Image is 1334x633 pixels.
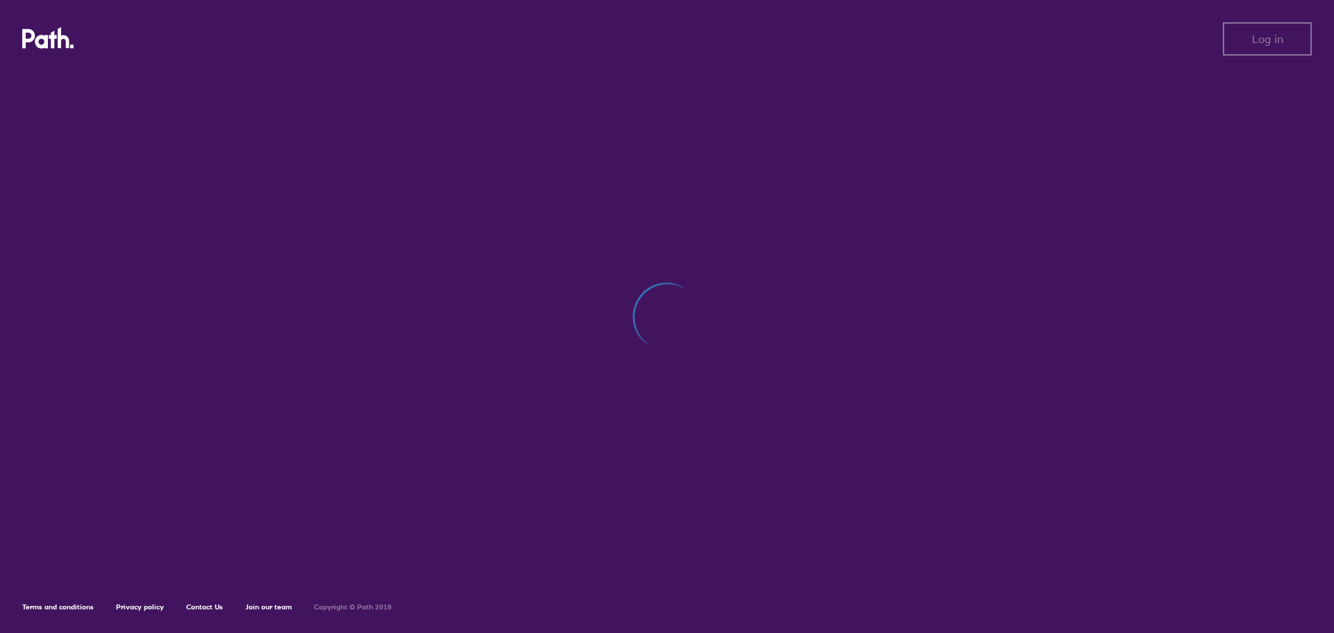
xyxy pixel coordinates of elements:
a: Contact Us [186,602,223,611]
a: Terms and conditions [22,602,94,611]
h6: Copyright © Path 2018 [314,603,392,611]
button: Log in [1223,22,1312,56]
a: Privacy policy [116,602,164,611]
a: Join our team [245,602,292,611]
span: Log in [1252,33,1283,45]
